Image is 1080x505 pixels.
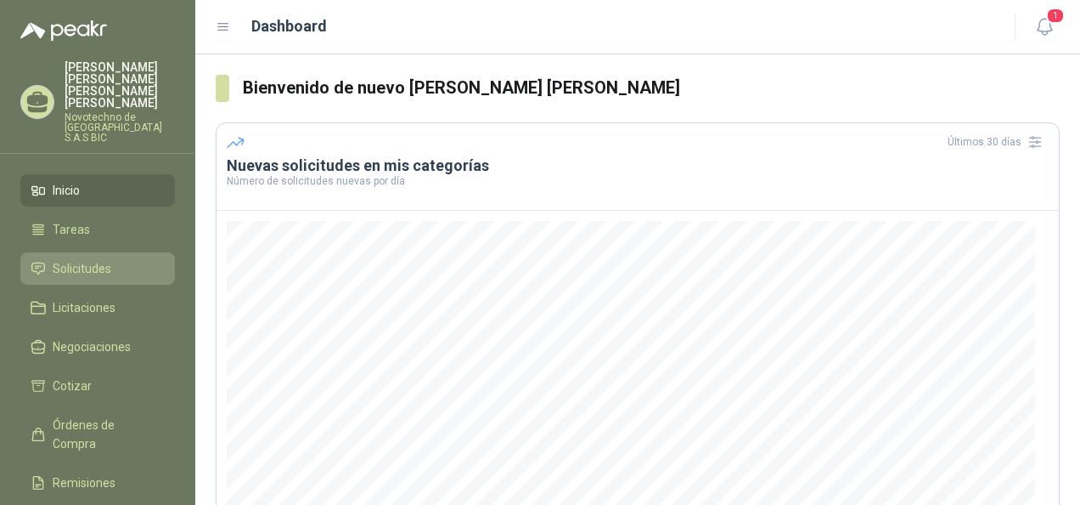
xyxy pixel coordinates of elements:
[20,20,107,41] img: Logo peakr
[20,174,175,207] a: Inicio
[53,298,115,317] span: Licitaciones
[20,213,175,246] a: Tareas
[20,409,175,460] a: Órdenes de Compra
[20,331,175,363] a: Negociaciones
[53,181,80,200] span: Inicio
[227,156,1049,176] h3: Nuevas solicitudes en mis categorías
[948,128,1049,156] div: Últimos 30 días
[243,75,1060,101] h3: Bienvenido de nuevo [PERSON_NAME] [PERSON_NAME]
[251,14,327,38] h1: Dashboard
[65,112,175,143] p: Novotechno de [GEOGRAPHIC_DATA] S.A.S BIC
[20,467,175,499] a: Remisiones
[227,176,1049,186] p: Número de solicitudes nuevas por día
[53,416,159,453] span: Órdenes de Compra
[65,61,175,109] p: [PERSON_NAME] [PERSON_NAME] [PERSON_NAME] [PERSON_NAME]
[53,220,90,239] span: Tareas
[20,292,175,324] a: Licitaciones
[53,259,111,278] span: Solicitudes
[53,338,131,356] span: Negociaciones
[1046,8,1065,24] span: 1
[53,377,92,395] span: Cotizar
[1029,12,1060,43] button: 1
[53,474,115,492] span: Remisiones
[20,252,175,285] a: Solicitudes
[20,370,175,402] a: Cotizar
